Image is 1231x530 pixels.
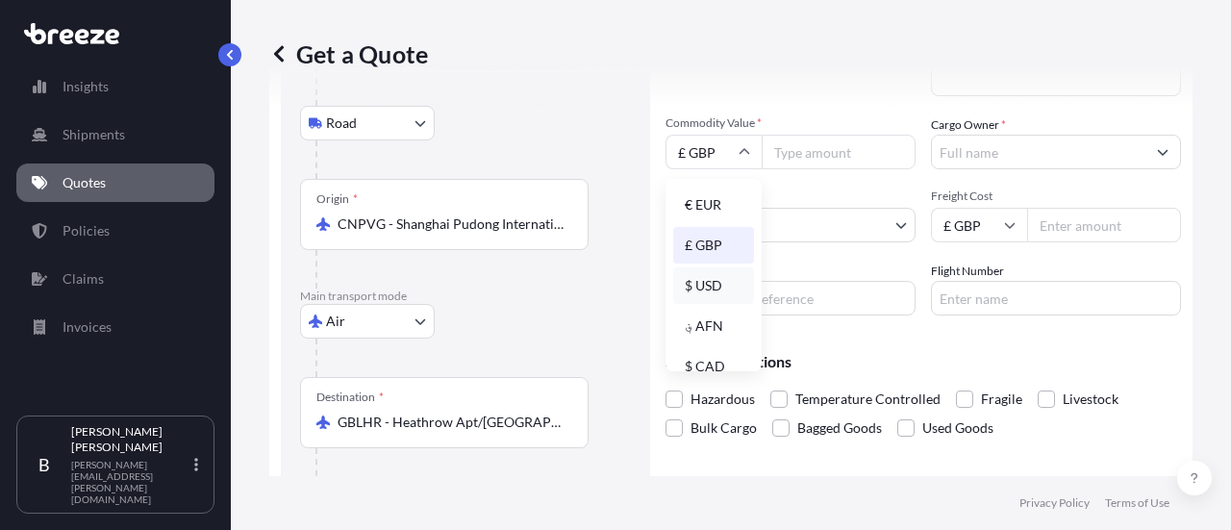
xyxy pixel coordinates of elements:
[666,354,1181,369] p: Special Conditions
[63,173,106,192] p: Quotes
[931,189,1181,204] span: Freight Cost
[1063,385,1118,414] span: Livestock
[16,115,214,154] a: Shipments
[38,455,50,474] span: B
[691,385,755,414] span: Hazardous
[300,106,435,140] button: Select transport
[338,413,565,432] input: Destination
[797,414,882,442] span: Bagged Goods
[1027,208,1181,242] input: Enter amount
[1019,495,1090,511] a: Privacy Policy
[931,281,1181,315] input: Enter name
[673,348,754,385] div: $ CAD
[63,221,110,240] p: Policies
[63,77,109,96] p: Insights
[931,262,1004,281] label: Flight Number
[71,459,190,505] p: [PERSON_NAME][EMAIL_ADDRESS][PERSON_NAME][DOMAIN_NAME]
[316,390,384,405] div: Destination
[16,260,214,298] a: Claims
[673,227,754,264] div: £ GBP
[666,208,916,242] button: Pallet
[316,191,358,207] div: Origin
[981,385,1022,414] span: Fragile
[71,424,190,455] p: [PERSON_NAME] [PERSON_NAME]
[673,308,754,344] div: ؋ AFN
[673,187,754,223] div: € EUR
[762,135,916,169] input: Type amount
[673,267,754,304] div: $ USD
[300,289,631,304] p: Main transport mode
[326,312,345,331] span: Air
[300,304,435,339] button: Select transport
[16,212,214,250] a: Policies
[63,269,104,289] p: Claims
[1105,495,1169,511] a: Terms of Use
[666,281,916,315] input: Your internal reference
[922,414,993,442] span: Used Goods
[16,308,214,346] a: Invoices
[932,135,1145,169] input: Full name
[691,414,757,442] span: Bulk Cargo
[16,67,214,106] a: Insights
[931,115,1006,135] label: Cargo Owner
[338,215,565,234] input: Origin
[1145,135,1180,169] button: Show suggestions
[269,38,428,69] p: Get a Quote
[666,115,916,131] span: Commodity Value
[63,125,125,144] p: Shipments
[795,385,941,414] span: Temperature Controlled
[16,164,214,202] a: Quotes
[63,317,112,337] p: Invoices
[326,114,357,133] span: Road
